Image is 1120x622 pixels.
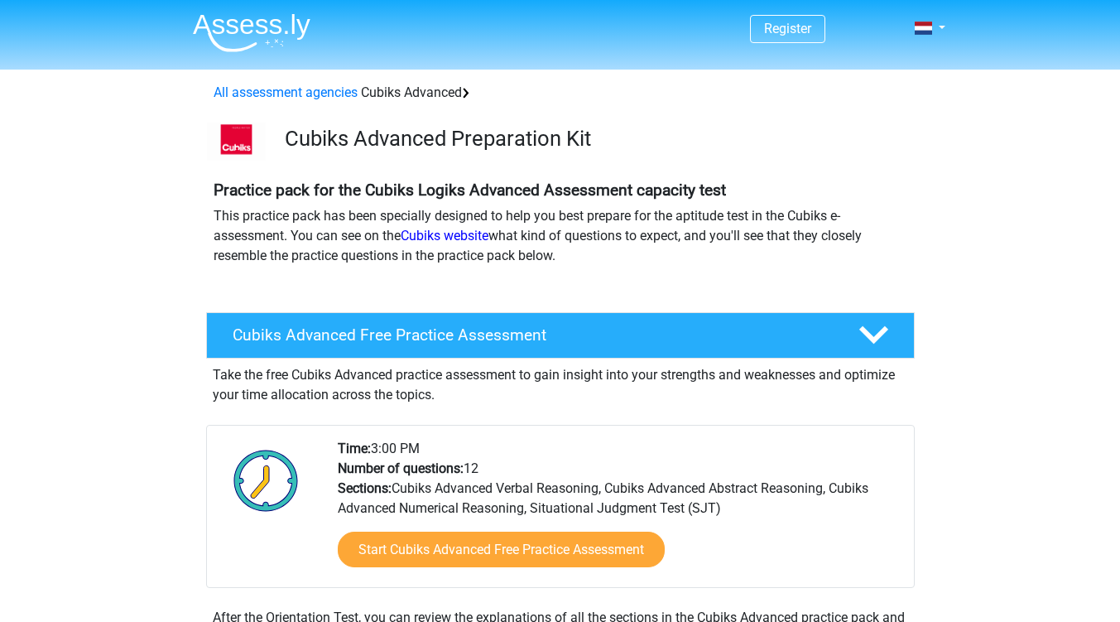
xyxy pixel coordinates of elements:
a: Cubiks Advanced Free Practice Assessment [199,312,921,359]
font: Practice pack for the Cubiks Logiks Advanced Assessment capacity test [214,181,726,200]
font: Cubiks Advanced [361,84,462,100]
img: Assessly [193,13,310,52]
font: Cubiks Advanced Free Practice Assessment [233,325,546,345]
font: This practice pack has been specially designed to help you best prepare for the aptitude test in ... [214,208,840,243]
font: Cubiks Advanced Preparation Kit [285,126,591,151]
font: what kind of questions to expect, and you'll see that they closely resemble the practice question... [214,228,862,263]
a: Start Cubiks Advanced Free Practice Assessment [338,532,665,567]
font: Start Cubiks Advanced Free Practice Assessment [358,542,644,557]
font: Cubiks Advanced Verbal Reasoning, Cubiks Advanced Abstract Reasoning, Cubiks Advanced Numerical R... [338,480,868,516]
img: logo-cubiks-300x193.png [207,123,266,161]
font: 12 [464,460,478,476]
font: Number of questions: [338,460,464,476]
font: Sections: [338,480,392,496]
font: 3:00 PM [371,441,420,456]
a: All assessment agencies [214,84,358,100]
img: Klok [224,439,308,522]
font: Time: [338,441,371,456]
font: Take the free Cubiks Advanced practice assessment to gain insight into your strengths and weaknes... [213,367,895,403]
a: Register [764,21,811,36]
a: Cubiks website [401,228,488,243]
